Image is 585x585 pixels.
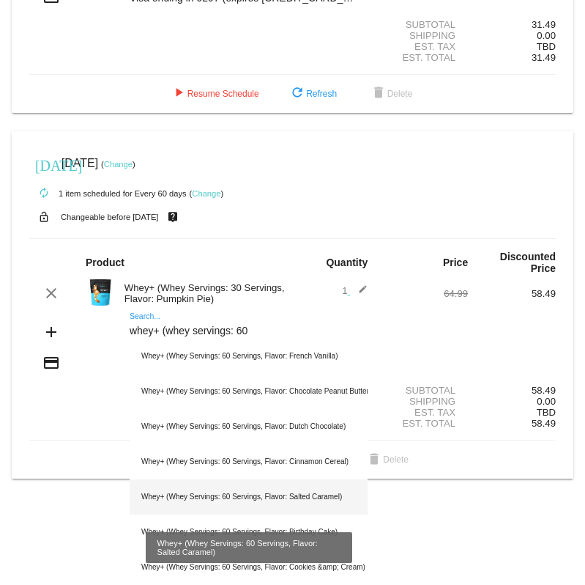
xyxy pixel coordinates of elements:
small: ( ) [101,160,135,169]
button: Delete [354,446,420,473]
strong: Price [443,257,468,268]
button: Delete [358,81,425,107]
div: Subtotal [380,19,468,30]
div: 58.49 [468,288,556,299]
mat-icon: credit_card [42,354,60,372]
div: Est. Total [380,418,468,429]
div: Subtotal [380,385,468,396]
mat-icon: delete [365,452,383,469]
span: Delete [365,455,409,465]
span: 0.00 [537,30,556,41]
div: Whey+ (Whey Servings: 60 Servings, Flavor: Dutch Chocolate) [130,409,368,444]
span: 1 [342,285,368,296]
div: Shipping [380,396,468,407]
div: Whey+ (Whey Servings: 60 Servings, Flavor: Birthday Cake) [130,515,368,550]
small: ( ) [190,189,224,198]
div: Est. Total [380,52,468,63]
img: Image-1-Carousel-Whey-2lb-Pumpkin-Pie-no-badge.png [86,278,115,307]
span: 58.49 [532,418,556,429]
button: Resume Schedule [158,81,271,107]
div: Whey+ (Whey Servings: 60 Servings, Flavor: French Vanilla) [130,339,368,374]
small: Changeable before [DATE] [61,213,159,221]
div: 31.49 [468,19,556,30]
div: Whey+ (Whey Servings: 60 Servings, Flavor: Salted Caramel) [130,479,368,515]
mat-icon: add [42,323,60,341]
div: 64.99 [380,288,468,299]
span: Refresh [288,89,337,99]
span: 31.49 [532,52,556,63]
span: TBD [537,407,556,418]
button: Refresh [277,81,349,107]
mat-icon: clear [42,284,60,302]
span: 0.00 [537,396,556,407]
mat-icon: play_arrow [170,85,187,103]
div: Whey+ (Whey Servings: 60 Servings, Flavor: Chocolate Peanut Butter) [130,374,368,409]
div: Shipping [380,30,468,41]
div: Whey+ (Whey Servings: 60 Servings, Flavor: Cookies &amp; Cream) [130,550,368,585]
mat-icon: delete [370,85,387,103]
span: TBD [537,41,556,52]
mat-icon: edit [350,284,368,302]
strong: Product [86,257,124,268]
strong: Discounted Price [500,251,556,274]
a: Change [192,189,220,198]
div: Est. Tax [380,407,468,418]
input: Search... [130,325,368,337]
mat-icon: [DATE] [35,155,53,173]
div: Whey+ (Whey Servings: 60 Servings, Flavor: Cinnamon Cereal) [130,444,368,479]
div: 58.49 [468,385,556,396]
span: Resume Schedule [170,89,259,99]
div: Est. Tax [380,41,468,52]
strong: Quantity [326,257,368,268]
a: Change [104,160,133,169]
mat-icon: autorenew [35,185,53,202]
mat-icon: live_help [164,207,182,227]
mat-icon: refresh [288,85,306,103]
div: Whey+ (Whey Servings: 30 Servings, Flavor: Pumpkin Pie) [117,282,293,304]
span: Delete [370,89,413,99]
mat-icon: lock_open [35,207,53,227]
small: 1 item scheduled for Every 60 days [29,189,187,198]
